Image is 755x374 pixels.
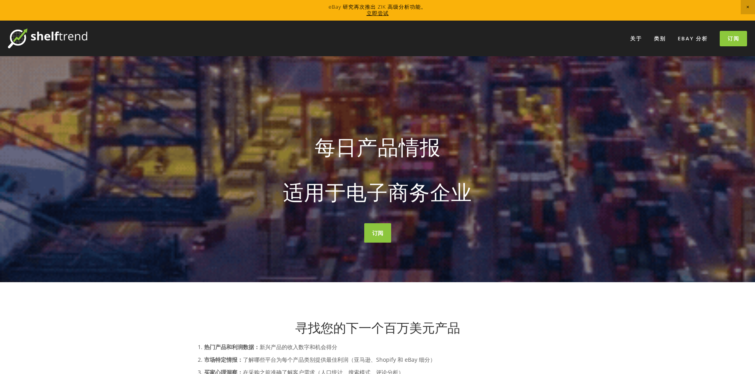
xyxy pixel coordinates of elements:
[315,133,441,161] font: 每日产品情报
[372,229,383,237] font: 订阅
[720,31,747,46] a: 订阅
[283,178,472,206] font: 适用于电子商务企业
[678,35,708,42] font: eBay 分析
[295,319,460,336] font: 寻找您的下一个百万美元产品
[260,343,337,351] font: 新兴产品的收入数字和机会得分
[364,223,391,243] a: 订阅
[728,35,740,42] font: 订阅
[673,32,713,45] a: eBay 分析
[625,32,647,45] a: 关于
[630,35,642,42] font: 关于
[654,35,666,42] font: 类别
[204,356,243,363] font: 市场特定情报：
[367,9,389,17] a: 立即尝试
[204,343,260,351] font: 热门产品和利润数据：
[8,28,87,48] img: 货架趋势
[243,356,436,363] font: 了解哪些平台为每个产品类别提供最佳利润（亚马逊、Shopify 和 eBay 细分）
